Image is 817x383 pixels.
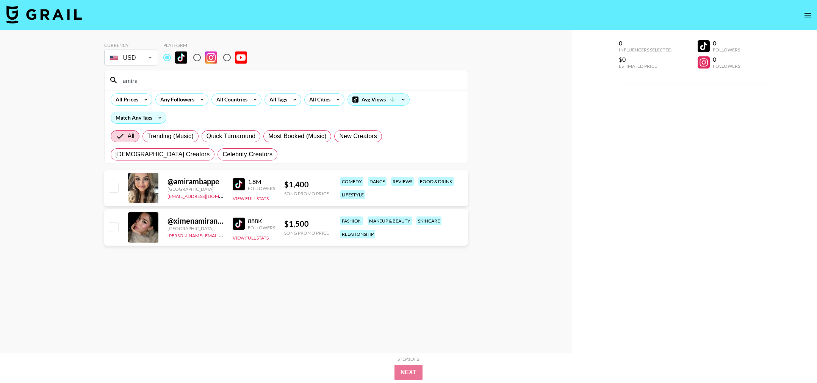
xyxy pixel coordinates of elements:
[167,186,224,192] div: [GEOGRAPHIC_DATA]
[265,94,289,105] div: All Tags
[6,5,82,23] img: Grail Talent
[111,112,166,123] div: Match Any Tags
[248,185,275,191] div: Followers
[713,47,740,53] div: Followers
[391,177,414,186] div: reviews
[233,235,269,241] button: View Full Stats
[235,51,247,64] img: YouTube
[205,51,217,64] img: Instagram
[394,365,423,380] button: Next
[128,132,135,141] span: All
[248,217,275,225] div: 888K
[233,178,245,190] img: TikTok
[207,132,256,141] span: Quick Turnaround
[268,132,326,141] span: Most Booked (Music)
[167,177,224,186] div: @ amirambappe
[163,42,253,48] div: Platform
[111,94,140,105] div: All Prices
[416,216,441,225] div: skincare
[104,42,157,48] div: Currency
[284,230,329,236] div: Song Promo Price
[147,132,194,141] span: Trending (Music)
[779,345,808,374] iframe: Drift Widget Chat Controller
[713,39,740,47] div: 0
[305,94,332,105] div: All Cities
[368,216,412,225] div: makeup & beauty
[175,51,187,64] img: TikTok
[398,356,419,362] div: Step 1 of 2
[619,63,671,69] div: Estimated Price
[167,226,224,231] div: [GEOGRAPHIC_DATA]
[713,63,740,69] div: Followers
[284,180,329,189] div: $ 1,400
[212,94,249,105] div: All Countries
[167,216,224,226] div: @ ximenamirandafl
[248,225,275,230] div: Followers
[418,177,454,186] div: food & drink
[619,56,671,63] div: $0
[222,150,272,159] span: Celebrity Creators
[619,47,671,53] div: Influencers Selected
[340,177,363,186] div: comedy
[233,218,245,230] img: TikTok
[106,51,156,64] div: USD
[284,219,329,229] div: $ 1,500
[340,190,365,199] div: lifestyle
[340,230,375,238] div: relationship
[339,132,377,141] span: New Creators
[167,231,280,238] a: [PERSON_NAME][EMAIL_ADDRESS][DOMAIN_NAME]
[116,150,210,159] span: [DEMOGRAPHIC_DATA] Creators
[713,56,740,63] div: 0
[340,216,363,225] div: fashion
[118,74,463,86] input: Search by User Name
[348,94,409,105] div: Avg Views
[284,191,329,196] div: Song Promo Price
[167,192,244,199] a: [EMAIL_ADDRESS][DOMAIN_NAME]
[248,178,275,185] div: 1.8M
[800,8,815,23] button: open drawer
[233,196,269,201] button: View Full Stats
[619,39,671,47] div: 0
[156,94,196,105] div: Any Followers
[368,177,387,186] div: dance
